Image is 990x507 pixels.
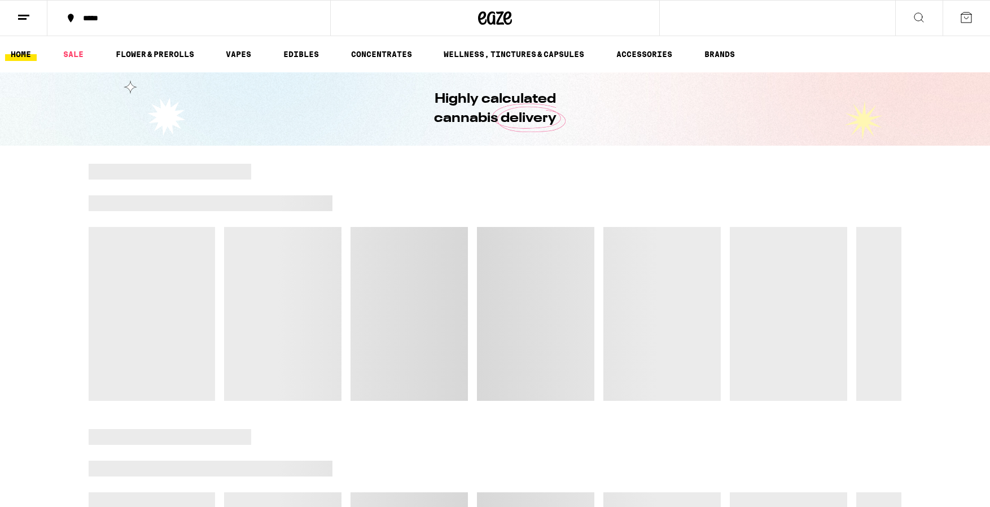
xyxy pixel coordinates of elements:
[611,47,678,61] a: ACCESSORIES
[58,47,89,61] a: SALE
[345,47,418,61] a: CONCENTRATES
[5,47,37,61] a: HOME
[438,47,590,61] a: WELLNESS, TINCTURES & CAPSULES
[699,47,741,61] button: BRANDS
[220,47,257,61] a: VAPES
[402,90,588,128] h1: Highly calculated cannabis delivery
[110,47,200,61] a: FLOWER & PREROLLS
[278,47,325,61] a: EDIBLES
